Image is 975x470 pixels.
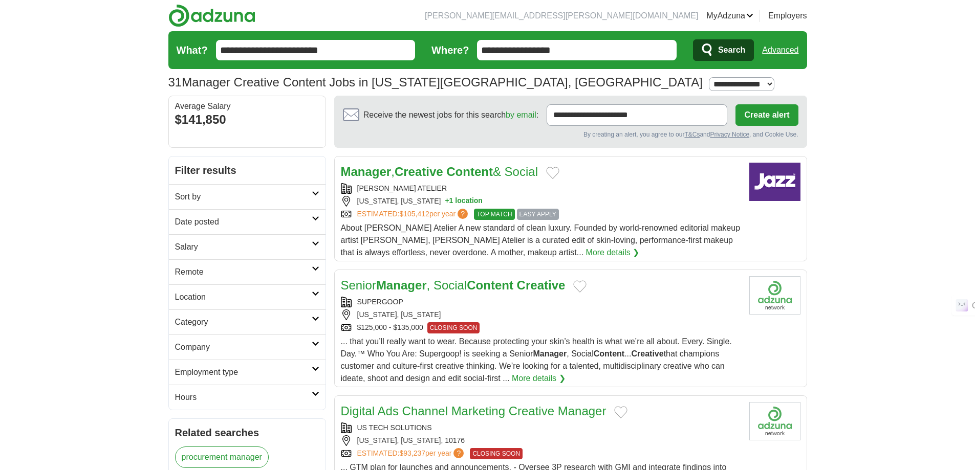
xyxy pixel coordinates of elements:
[399,210,429,218] span: $105,412
[169,334,326,360] a: Company
[458,209,468,219] span: ?
[341,196,741,207] div: [US_STATE], [US_STATE]
[546,167,559,179] button: Add to favorite jobs
[718,40,745,60] span: Search
[517,209,559,220] span: EASY APPLY
[749,402,800,440] img: Company logo
[425,10,698,22] li: [PERSON_NAME][EMAIL_ADDRESS][PERSON_NAME][DOMAIN_NAME]
[175,366,312,378] h2: Employment type
[175,266,312,278] h2: Remote
[506,110,536,119] a: by email
[175,110,319,129] div: $141,850
[341,435,741,446] div: [US_STATE], [US_STATE], 10176
[175,191,312,203] h2: Sort by
[341,297,741,307] div: SUPERGOOP
[175,425,319,440] h2: Related searches
[517,278,566,292] strong: Creative
[343,130,798,139] div: By creating an alert, you agree to our and , and Cookie Use.
[357,209,470,220] a: ESTIMATED:$105,412per year?
[169,309,326,334] a: Category
[175,446,269,468] a: procurement manager
[573,280,587,293] button: Add to favorite jobs
[710,131,749,138] a: Privacy Notice
[399,449,425,457] span: $93,237
[169,360,326,385] a: Employment type
[357,448,466,459] a: ESTIMATED:$93,237per year?
[341,422,741,433] div: US TECH SOLUTIONS
[363,109,538,121] span: Receive the newest jobs for this search :
[533,349,567,358] strong: Manager
[177,42,208,58] label: What?
[341,337,732,383] span: ... that you’ll really want to wear. Because protecting your skin’s health is what we’re all abou...
[376,278,427,292] strong: Manager
[169,209,326,234] a: Date posted
[168,4,255,27] img: Adzuna logo
[169,156,326,184] h2: Filter results
[175,241,312,253] h2: Salary
[341,322,741,333] div: $125,000 - $135,000
[445,196,449,207] span: +
[445,196,483,207] button: +1 location
[586,247,640,259] a: More details ❯
[169,259,326,284] a: Remote
[594,349,624,358] strong: Content
[341,223,741,257] span: About [PERSON_NAME] Atelier A new standard of clean luxury. Founded by world-renowned editorial m...
[175,341,312,353] h2: Company
[175,391,312,404] h2: Hours
[341,278,566,292] a: SeniorManager, SocialContent Creative
[762,40,798,60] a: Advanced
[470,448,523,459] span: CLOSING SOON
[175,102,319,110] div: Average Salary
[768,10,807,22] a: Employers
[341,165,538,178] a: Manager,Creative Content& Social
[693,39,754,61] button: Search
[168,75,703,89] h1: Manager Creative Content Jobs in [US_STATE][GEOGRAPHIC_DATA], [GEOGRAPHIC_DATA]
[169,184,326,209] a: Sort by
[474,209,514,220] span: TOP MATCH
[175,216,312,228] h2: Date posted
[357,184,447,192] a: [PERSON_NAME] ATELIER
[341,404,606,418] a: Digital Ads Channel Marketing Creative Manager
[169,234,326,259] a: Salary
[735,104,798,126] button: Create alert
[169,284,326,309] a: Location
[427,322,480,333] span: CLOSING SOON
[631,349,663,358] strong: Creative
[749,163,800,201] img: Westman Atelier logo
[446,165,493,178] strong: Content
[169,385,326,410] a: Hours
[512,372,566,385] a: More details ❯
[175,316,312,328] h2: Category
[168,73,182,92] span: 31
[706,10,753,22] a: MyAdzuna
[684,131,700,138] a: T&Cs
[341,309,741,320] div: [US_STATE], [US_STATE]
[614,406,627,418] button: Add to favorite jobs
[749,276,800,315] img: Company logo
[431,42,469,58] label: Where?
[467,278,513,292] strong: Content
[453,448,464,458] span: ?
[175,291,312,303] h2: Location
[395,165,443,178] strong: Creative
[341,165,392,178] strong: Manager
